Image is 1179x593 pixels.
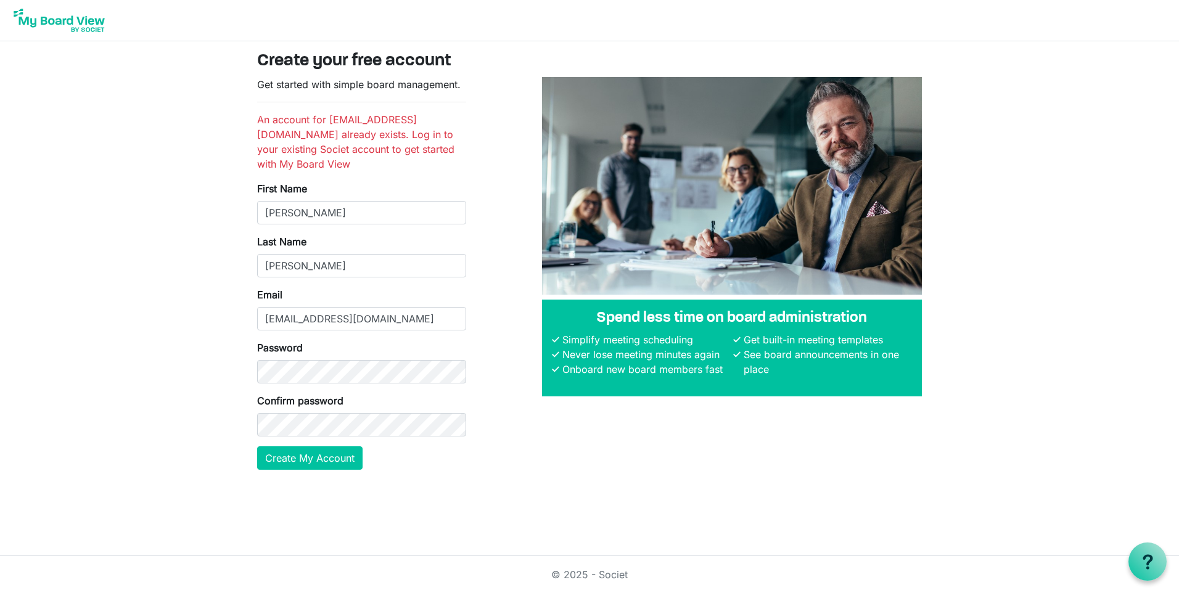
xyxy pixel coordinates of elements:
label: Password [257,340,303,355]
h3: Create your free account [257,51,922,72]
label: Confirm password [257,393,343,408]
li: Onboard new board members fast [559,362,731,377]
span: Get started with simple board management. [257,78,461,91]
h4: Spend less time on board administration [552,309,912,327]
label: Last Name [257,234,306,249]
img: A photograph of board members sitting at a table [542,77,922,295]
label: First Name [257,181,307,196]
li: Never lose meeting minutes again [559,347,731,362]
li: Simplify meeting scheduling [559,332,731,347]
li: See board announcements in one place [741,347,912,377]
a: © 2025 - Societ [551,568,628,581]
label: Email [257,287,282,302]
li: An account for [EMAIL_ADDRESS][DOMAIN_NAME] already exists. Log in to your existing Societ accoun... [257,112,466,171]
button: Create My Account [257,446,363,470]
li: Get built-in meeting templates [741,332,912,347]
img: My Board View Logo [10,5,109,36]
